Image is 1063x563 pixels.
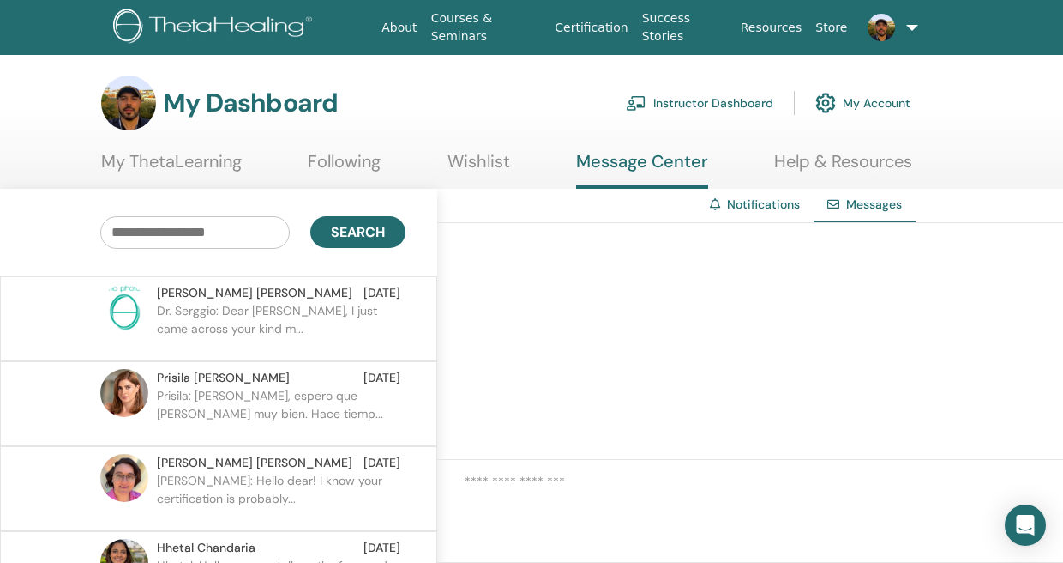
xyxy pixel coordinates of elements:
a: Wishlist [447,151,510,185]
a: About [375,12,423,44]
span: [DATE] [363,539,400,557]
a: My ThetaLearning [101,151,242,185]
a: Resources [734,12,809,44]
p: Prisila: [PERSON_NAME], espero que [PERSON_NAME] muy bien. Hace tiemp... [157,387,405,439]
a: My Account [815,84,910,122]
p: Dr. Serggio: Dear [PERSON_NAME], I just came across your kind m... [157,302,405,354]
img: chalkboard-teacher.svg [626,95,646,111]
a: Message Center [576,151,708,189]
div: Open Intercom Messenger [1005,505,1046,546]
p: [PERSON_NAME]: Hello dear! I know your certification is probably... [157,472,405,524]
img: no-photo.png [100,284,148,332]
img: logo.png [113,9,318,47]
span: [DATE] [363,454,400,472]
span: [PERSON_NAME] [PERSON_NAME] [157,284,352,302]
img: default.jpg [101,76,156,130]
span: Messages [846,197,902,212]
a: Notifications [727,197,800,212]
span: [DATE] [363,284,400,302]
a: Store [808,12,854,44]
span: Prisila [PERSON_NAME] [157,369,290,387]
a: Instructor Dashboard [626,84,773,122]
img: default.jpg [100,369,148,417]
a: Help & Resources [774,151,912,185]
button: Search [310,216,405,248]
span: Search [331,223,385,241]
span: Hhetal Chandaria [157,539,255,557]
span: [PERSON_NAME] [PERSON_NAME] [157,454,352,472]
span: [DATE] [363,369,400,387]
a: Success Stories [635,3,734,52]
a: Certification [548,12,634,44]
img: default.jpg [100,454,148,502]
img: cog.svg [815,88,836,118]
h3: My Dashboard [163,88,338,118]
a: Courses & Seminars [424,3,549,52]
a: Following [308,151,381,185]
img: default.jpg [868,14,895,41]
